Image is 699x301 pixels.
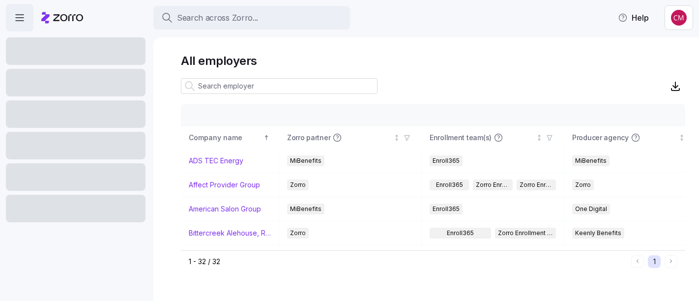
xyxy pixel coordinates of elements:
a: American Salon Group [189,204,261,214]
span: Zorro partner [287,133,330,143]
div: Not sorted [393,134,400,141]
span: MiBenefits [290,155,321,166]
span: One Digital [575,204,607,214]
span: MiBenefits [290,204,321,214]
span: Enrollment team(s) [430,133,492,143]
span: Help [618,12,649,24]
a: Affect Provider Group [189,180,260,190]
span: Enroll365 [433,204,460,214]
span: Producer agency [572,133,629,143]
a: ADS TEC Energy [189,156,243,166]
button: 1 [648,255,661,268]
th: Enrollment team(s)Not sorted [422,126,564,149]
span: Zorro Enrollment Experts [520,180,553,190]
span: Keenly Benefits [575,228,621,239]
button: Search across Zorro... [153,6,350,30]
span: Zorro [290,180,306,190]
th: Zorro partnerNot sorted [279,126,422,149]
span: Enroll365 [433,155,460,166]
a: Bittercreek Alehouse, Red Feather Lounge, Diablo & Sons Saloon [189,228,271,238]
span: Enroll365 [436,180,463,190]
input: Search employer [181,78,378,94]
button: Help [610,8,657,28]
span: Search across Zorro... [177,12,258,24]
h1: All employers [181,53,685,68]
div: Not sorted [536,134,543,141]
button: Previous page [631,255,644,268]
span: Enroll365 [447,228,474,239]
span: Zorro Enrollment Team [476,180,509,190]
button: Next page [665,255,677,268]
th: Company nameSorted ascending [181,126,279,149]
div: Company name [189,132,262,143]
span: Zorro [290,228,306,239]
div: 1 - 32 / 32 [189,257,627,267]
span: MiBenefits [575,155,607,166]
div: Not sorted [678,134,685,141]
span: Zorro [575,180,591,190]
div: Sorted ascending [263,134,270,141]
span: Zorro Enrollment Team [498,228,553,239]
img: c76f7742dad050c3772ef460a101715e [671,10,687,26]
